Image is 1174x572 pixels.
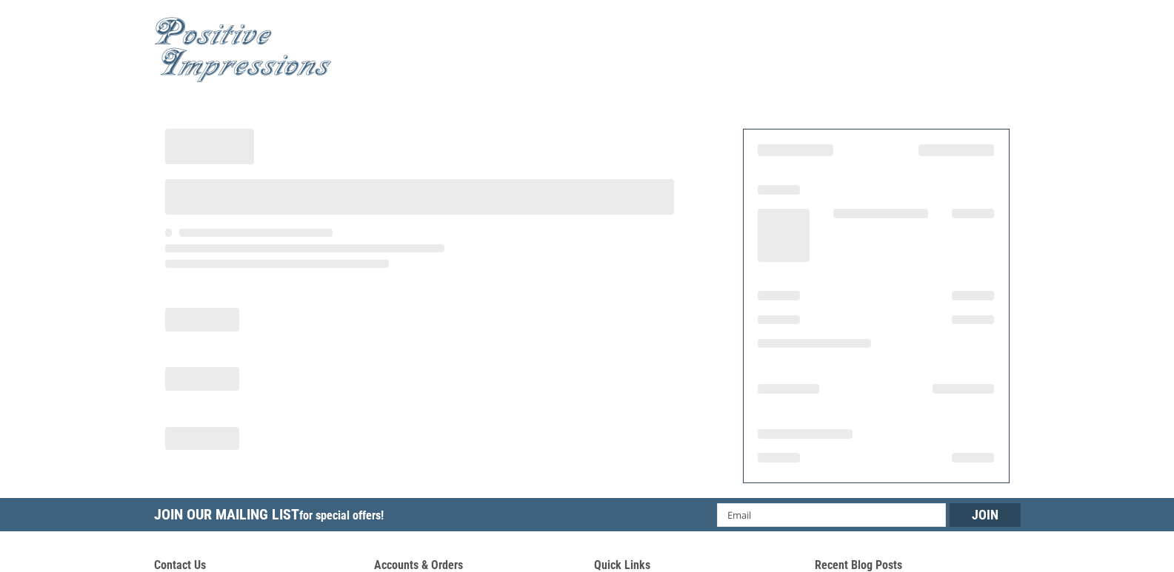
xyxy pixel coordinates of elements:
[717,503,946,527] input: Email
[154,17,332,83] img: Positive Impressions
[299,508,384,522] span: for special offers!
[154,498,391,536] h5: Join Our Mailing List
[950,503,1021,527] input: Join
